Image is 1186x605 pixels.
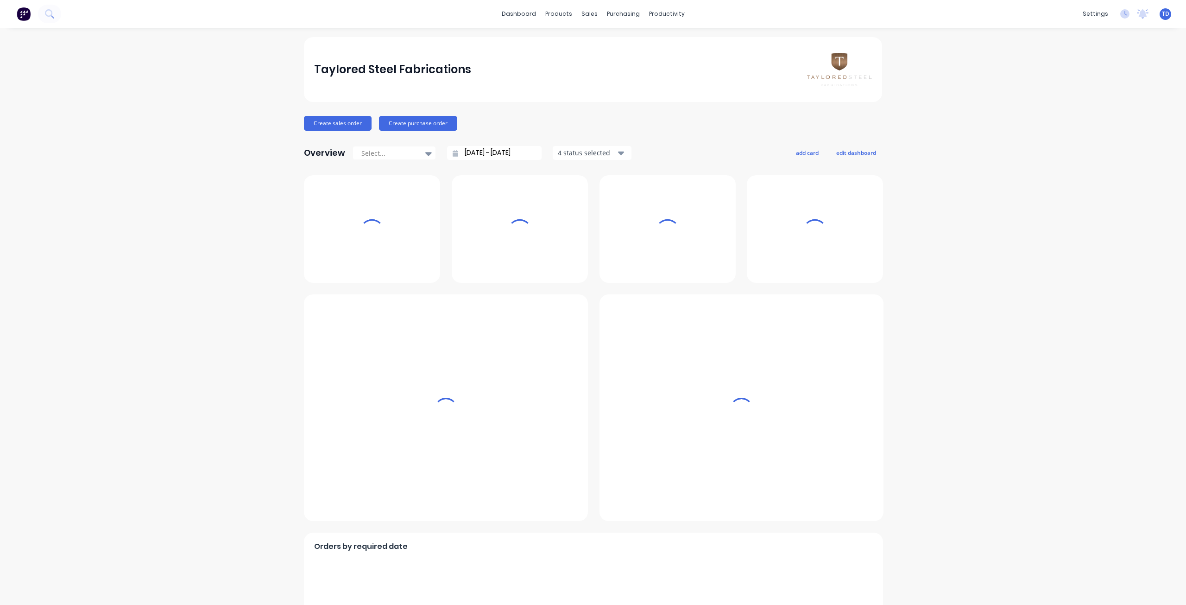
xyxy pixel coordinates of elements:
span: Orders by required date [314,541,408,552]
img: Factory [17,7,31,21]
button: 4 status selected [553,146,631,160]
div: 4 status selected [558,148,616,158]
div: Taylored Steel Fabrications [314,60,471,79]
div: purchasing [602,7,644,21]
div: sales [577,7,602,21]
button: Create sales order [304,116,372,131]
div: settings [1078,7,1113,21]
button: edit dashboard [830,146,882,159]
div: Overview [304,144,345,162]
div: productivity [644,7,689,21]
img: Taylored Steel Fabrications [807,53,872,86]
a: dashboard [497,7,541,21]
button: add card [790,146,825,159]
span: TD [1162,10,1169,18]
div: products [541,7,577,21]
button: Create purchase order [379,116,457,131]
